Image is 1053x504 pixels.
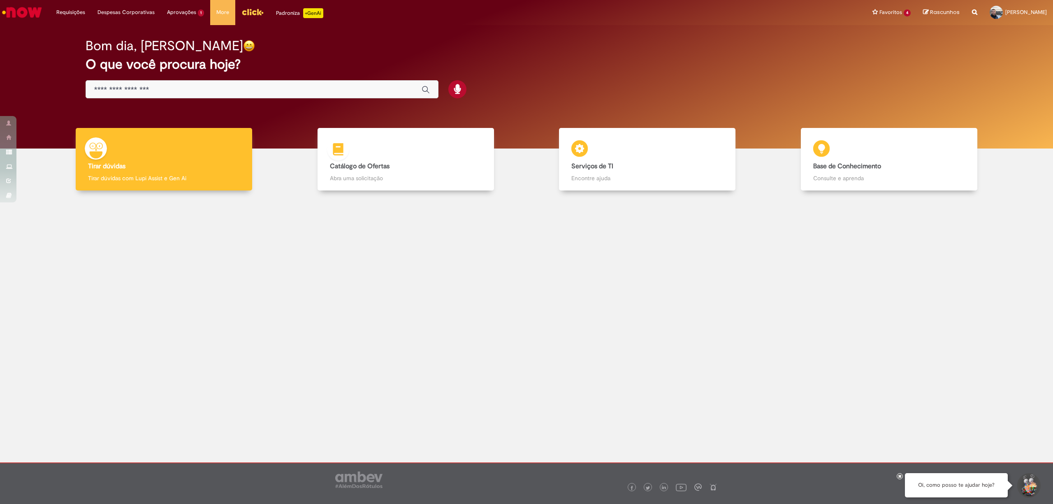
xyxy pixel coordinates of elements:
p: Abra uma solicitação [330,174,482,182]
a: Rascunhos [923,9,960,16]
img: logo_footer_youtube.png [676,482,687,492]
span: 1 [198,9,204,16]
img: logo_footer_ambev_rotulo_gray.png [335,471,383,488]
img: logo_footer_twitter.png [646,486,650,490]
button: Iniciar Conversa de Suporte [1016,473,1041,498]
p: Tirar dúvidas com Lupi Assist e Gen Ai [88,174,240,182]
b: Base de Conhecimento [813,162,881,170]
b: Catálogo de Ofertas [330,162,390,170]
p: Encontre ajuda [571,174,723,182]
img: logo_footer_naosei.png [710,483,717,491]
p: +GenAi [303,8,323,18]
div: Padroniza [276,8,323,18]
b: Tirar dúvidas [88,162,125,170]
img: logo_footer_workplace.png [694,483,702,491]
a: Base de Conhecimento Consulte e aprenda [768,128,1010,191]
p: Consulte e aprenda [813,174,965,182]
img: logo_footer_facebook.png [630,486,634,490]
span: 4 [904,9,911,16]
div: Oi, como posso te ajudar hoje? [905,473,1008,497]
span: Favoritos [879,8,902,16]
a: Tirar dúvidas Tirar dúvidas com Lupi Assist e Gen Ai [43,128,285,191]
a: Catálogo de Ofertas Abra uma solicitação [285,128,527,191]
img: logo_footer_linkedin.png [662,485,666,490]
span: Aprovações [167,8,196,16]
h2: O que você procura hoje? [86,57,967,72]
h2: Bom dia, [PERSON_NAME] [86,39,243,53]
span: Rascunhos [930,8,960,16]
img: ServiceNow [1,4,43,21]
span: Requisições [56,8,85,16]
span: More [216,8,229,16]
a: Serviços de TI Encontre ajuda [526,128,768,191]
span: Despesas Corporativas [97,8,155,16]
b: Serviços de TI [571,162,613,170]
span: [PERSON_NAME] [1005,9,1047,16]
img: click_logo_yellow_360x200.png [241,6,264,18]
img: happy-face.png [243,40,255,52]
